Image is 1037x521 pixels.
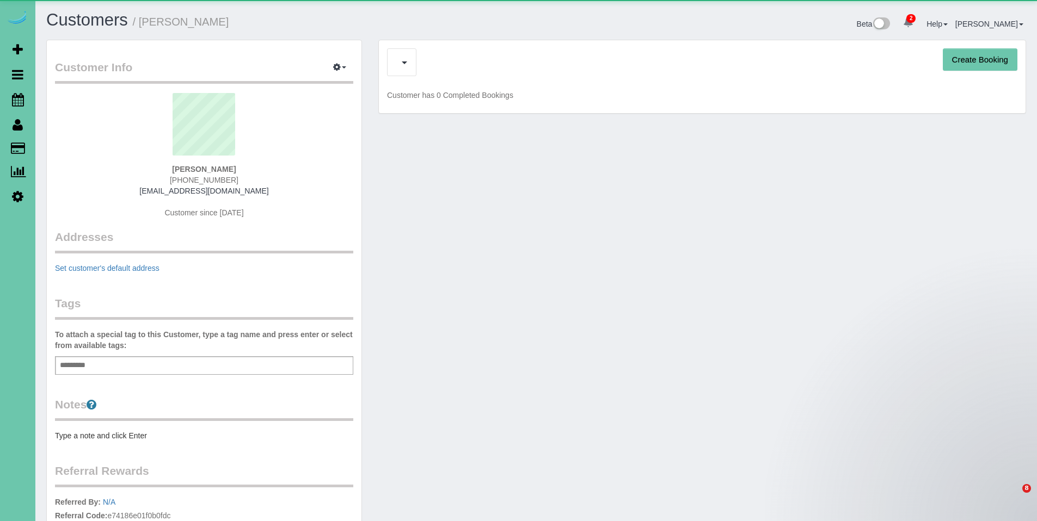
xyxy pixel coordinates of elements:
[170,176,238,184] span: [PHONE_NUMBER]
[943,48,1017,71] button: Create Booking
[955,20,1023,28] a: [PERSON_NAME]
[55,430,353,441] pre: Type a note and click Enter
[387,90,1017,101] p: Customer has 0 Completed Bookings
[1000,484,1026,510] iframe: Intercom live chat
[55,497,101,507] label: Referred By:
[172,165,236,173] strong: [PERSON_NAME]
[133,16,229,28] small: / [PERSON_NAME]
[55,264,159,272] a: Set customer's default address
[898,11,919,35] a: 2
[872,17,890,32] img: New interface
[857,20,891,28] a: Beta
[55,396,353,421] legend: Notes
[7,11,28,26] img: Automaid Logo
[46,10,128,29] a: Customers
[55,295,353,320] legend: Tags
[55,59,353,84] legend: Customer Info
[1022,484,1031,493] span: 8
[55,510,107,521] label: Referral Code:
[906,14,916,23] span: 2
[55,329,353,351] label: To attach a special tag to this Customer, type a tag name and press enter or select from availabl...
[55,463,353,487] legend: Referral Rewards
[926,20,948,28] a: Help
[103,498,115,506] a: N/A
[139,187,268,195] a: [EMAIL_ADDRESS][DOMAIN_NAME]
[164,208,243,217] span: Customer since [DATE]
